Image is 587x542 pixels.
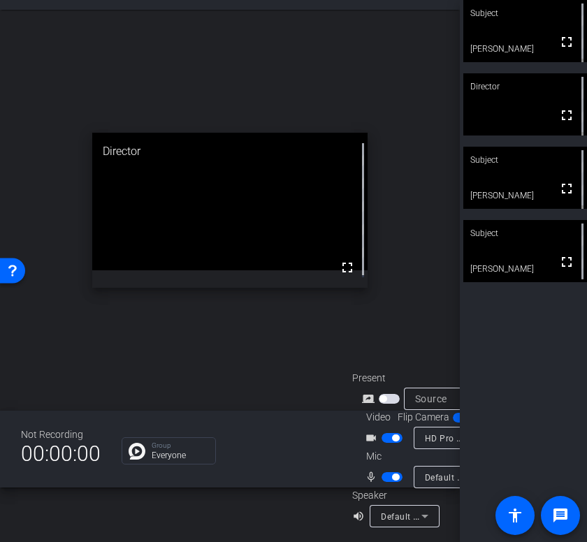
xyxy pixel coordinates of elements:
[366,410,391,425] span: Video
[558,254,575,270] mat-icon: fullscreen
[463,147,587,173] div: Subject
[558,34,575,50] mat-icon: fullscreen
[352,488,436,503] div: Speaker
[365,469,382,485] mat-icon: mic_none
[552,507,569,524] mat-icon: message
[463,73,587,100] div: Director
[21,427,101,442] div: Not Recording
[129,443,145,460] img: Chat Icon
[558,107,575,124] mat-icon: fullscreen
[92,133,368,170] div: Director
[558,180,575,197] mat-icon: fullscreen
[152,451,208,460] p: Everyone
[352,508,369,525] mat-icon: volume_up
[507,507,523,524] mat-icon: accessibility
[352,371,492,386] div: Present
[425,432,570,444] span: HD Pro Webcam C920 (046d:0892)
[415,393,447,404] span: Source
[21,437,101,471] span: 00:00:00
[365,430,382,446] mat-icon: videocam_outline
[398,410,449,425] span: Flip Camera
[339,259,356,276] mat-icon: fullscreen
[463,220,587,247] div: Subject
[352,449,492,464] div: Mic
[152,442,208,449] p: Group
[362,390,379,407] mat-icon: screen_share_outline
